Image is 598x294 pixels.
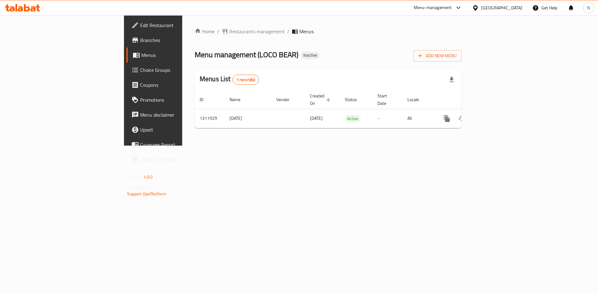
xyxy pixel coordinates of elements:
[301,52,320,59] div: Inactive
[140,141,219,148] span: Coverage Report
[345,115,361,122] span: Active
[126,33,224,48] a: Branches
[232,75,259,85] div: Total records count
[126,48,224,63] a: Menus
[444,72,459,87] div: Export file
[126,77,224,92] a: Coupons
[225,109,271,128] td: [DATE]
[140,126,219,133] span: Upsell
[140,81,219,89] span: Coupons
[310,92,332,107] span: Created On
[377,92,395,107] span: Start Date
[310,114,323,122] span: [DATE]
[143,173,153,181] span: 1.0.0
[233,77,259,83] span: 1 record(s)
[126,92,224,107] a: Promotions
[439,111,454,126] button: more
[373,109,402,128] td: -
[414,4,452,12] div: Menu-management
[587,4,590,11] span: N
[454,111,469,126] button: Change Status
[140,66,219,74] span: Choice Groups
[140,21,219,29] span: Edit Restaurant
[301,53,320,58] span: Inactive
[200,96,211,103] span: ID
[127,190,167,198] a: Support.OpsPlatform
[299,28,314,35] span: Menus
[287,28,289,35] li: /
[222,28,285,35] a: Restaurants management
[434,90,504,109] th: Actions
[126,137,224,152] a: Coverage Report
[276,96,297,103] span: Vendor
[418,52,457,60] span: Add New Menu
[413,50,462,62] button: Add New Menu
[402,109,434,128] td: All
[126,152,224,167] a: Grocery Checklist
[140,96,219,104] span: Promotions
[195,48,298,62] span: Menu management ( LOCO BEAR )
[126,107,224,122] a: Menu disclaimer
[140,36,219,44] span: Branches
[195,90,504,128] table: enhanced table
[407,96,427,103] span: Locale
[195,28,462,35] nav: breadcrumb
[141,51,219,59] span: Menus
[127,184,156,192] span: Get support on:
[140,111,219,119] span: Menu disclaimer
[229,28,285,35] span: Restaurants management
[126,18,224,33] a: Edit Restaurant
[127,173,142,181] span: Version:
[481,4,522,11] div: [GEOGRAPHIC_DATA]
[230,96,249,103] span: Name
[345,96,365,103] span: Status
[126,63,224,77] a: Choice Groups
[140,156,219,163] span: Grocery Checklist
[200,74,259,85] h2: Menus List
[126,122,224,137] a: Upsell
